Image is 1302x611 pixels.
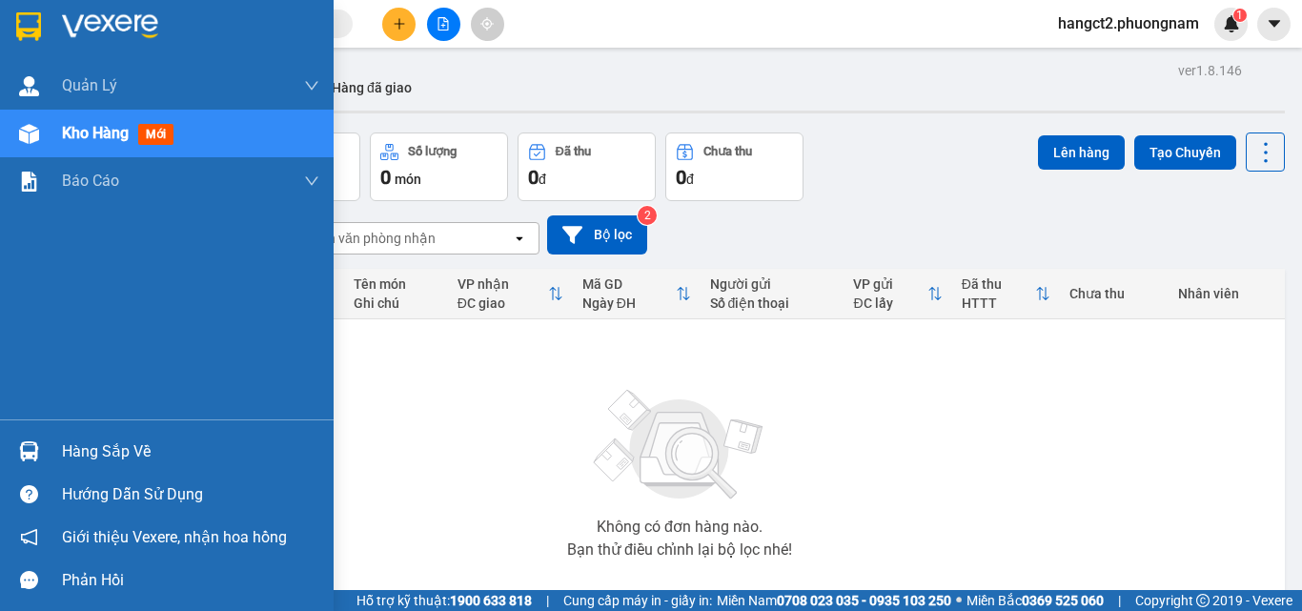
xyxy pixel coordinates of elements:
div: Phản hồi [62,566,319,595]
span: Miền Bắc [966,590,1104,611]
span: down [304,173,319,189]
button: file-add [427,8,460,41]
div: Ghi chú [354,295,438,311]
span: message [20,571,38,589]
div: Mã GD [582,276,676,292]
strong: 0708 023 035 - 0935 103 250 [777,593,951,608]
div: Tên món [354,276,438,292]
span: đ [686,172,694,187]
span: plus [393,17,406,31]
span: caret-down [1266,15,1283,32]
div: Chưa thu [703,145,752,158]
th: Toggle SortBy [573,269,701,319]
div: VP nhận [458,276,548,292]
button: caret-down [1257,8,1291,41]
span: | [1118,590,1121,611]
button: Tạo Chuyến [1134,135,1236,170]
span: Hỗ trợ kỹ thuật: [356,590,532,611]
img: svg+xml;base64,PHN2ZyBjbGFzcz0ibGlzdC1wbHVnX19zdmciIHhtbG5zPSJodHRwOi8vd3d3LnczLm9yZy8yMDAwL3N2Zy... [584,378,775,512]
span: aim [480,17,494,31]
div: Đã thu [962,276,1036,292]
th: Toggle SortBy [844,269,951,319]
span: copyright [1196,594,1210,607]
button: Lên hàng [1038,135,1125,170]
sup: 2 [638,206,657,225]
span: mới [138,124,173,145]
img: logo-vxr [16,12,41,41]
span: 1 [1236,9,1243,22]
span: file-add [437,17,450,31]
div: ver 1.8.146 [1178,60,1242,81]
th: Toggle SortBy [952,269,1061,319]
img: warehouse-icon [19,124,39,144]
svg: open [512,231,527,246]
span: ⚪️ [956,597,962,604]
div: HTTT [962,295,1036,311]
div: Đã thu [556,145,591,158]
div: Người gửi [710,276,835,292]
span: | [546,590,549,611]
div: ĐC lấy [853,295,926,311]
button: Chưa thu0đ [665,132,804,201]
div: Hàng sắp về [62,438,319,466]
span: question-circle [20,485,38,503]
span: notification [20,528,38,546]
div: VP gửi [853,276,926,292]
span: Giới thiệu Vexere, nhận hoa hồng [62,525,287,549]
span: Miền Nam [717,590,951,611]
button: Đã thu0đ [518,132,656,201]
span: Cung cấp máy in - giấy in: [563,590,712,611]
div: Bạn thử điều chỉnh lại bộ lọc nhé! [567,542,792,558]
img: solution-icon [19,172,39,192]
div: Chọn văn phòng nhận [304,229,436,248]
div: Hướng dẫn sử dụng [62,480,319,509]
button: Bộ lọc [547,215,647,255]
span: 0 [528,166,539,189]
div: Số điện thoại [710,295,835,311]
img: warehouse-icon [19,441,39,461]
strong: 1900 633 818 [450,593,532,608]
sup: 1 [1233,9,1247,22]
span: đ [539,172,546,187]
div: Ngày ĐH [582,295,676,311]
strong: 0369 525 060 [1022,593,1104,608]
div: Không có đơn hàng nào. [597,519,763,535]
img: warehouse-icon [19,76,39,96]
th: Toggle SortBy [448,269,573,319]
button: aim [471,8,504,41]
span: down [304,78,319,93]
span: Kho hàng [62,124,129,142]
div: Chưa thu [1069,286,1158,301]
span: 0 [380,166,391,189]
span: Báo cáo [62,169,119,193]
button: Số lượng0món [370,132,508,201]
button: Hàng đã giao [316,65,427,111]
div: ĐC giao [458,295,548,311]
button: plus [382,8,416,41]
img: icon-new-feature [1223,15,1240,32]
span: Quản Lý [62,73,117,97]
div: Nhân viên [1178,286,1275,301]
span: hangct2.phuongnam [1043,11,1214,35]
span: 0 [676,166,686,189]
div: Số lượng [408,145,457,158]
span: món [395,172,421,187]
